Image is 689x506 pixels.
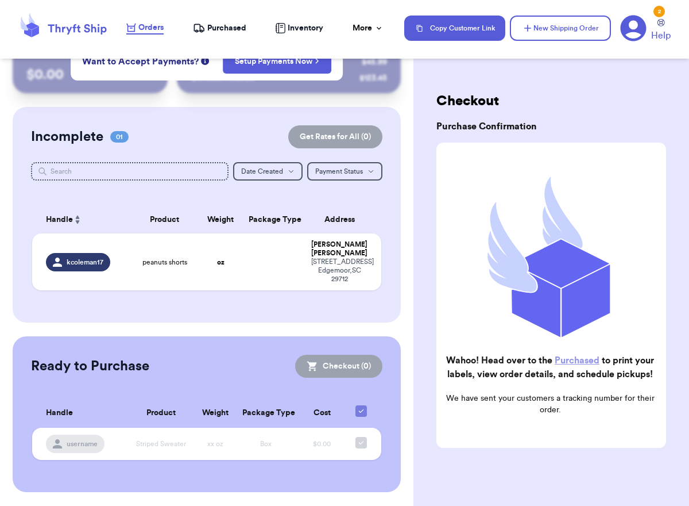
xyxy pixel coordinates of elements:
[359,72,387,84] div: $ 123.45
[311,240,367,258] div: [PERSON_NAME] [PERSON_NAME]
[436,92,666,110] h2: Checkout
[436,120,666,133] h3: Purchase Confirmation
[138,22,164,33] span: Orders
[510,16,611,41] button: New Shipping Order
[307,162,382,181] button: Payment Status
[67,258,103,267] span: kcoleman17
[288,125,382,148] button: Get Rates for All (0)
[315,168,363,175] span: Payment Status
[555,356,599,365] a: Purchased
[31,162,229,181] input: Search
[288,22,323,34] span: Inventory
[193,22,246,34] a: Purchased
[311,258,367,283] div: [STREET_ADDRESS] Edgemoor , SC 29712
[127,398,195,428] th: Product
[67,439,98,448] span: username
[195,398,235,428] th: Weight
[275,22,323,34] a: Inventory
[353,22,384,34] div: More
[26,66,154,84] p: $ 0.00
[260,440,272,447] span: Box
[46,214,73,226] span: Handle
[446,354,655,381] h2: Wahoo! Head over to the to print your labels, view order details, and schedule pickups!
[207,22,246,34] span: Purchased
[126,22,164,34] a: Orders
[620,15,647,41] a: 2
[31,357,149,375] h2: Ready to Purchase
[653,6,665,17] div: 2
[297,398,348,428] th: Cost
[446,393,655,416] p: We have sent your customers a tracking number for their order.
[73,213,82,227] button: Sort ascending
[362,56,387,68] div: $ 45.99
[217,259,224,266] strong: oz
[136,440,186,447] span: Striped Sweater
[223,49,331,74] button: Setup Payments Now
[130,206,200,233] th: Product
[110,131,129,143] span: 01
[313,440,331,447] span: $0.00
[304,206,381,233] th: Address
[142,258,187,267] span: peanuts shorts
[235,56,319,67] a: Setup Payments Now
[651,29,671,43] span: Help
[233,162,303,181] button: Date Created
[82,55,199,68] span: Want to Accept Payments?
[404,16,505,41] button: Copy Customer Link
[235,398,296,428] th: Package Type
[200,206,242,233] th: Weight
[31,128,103,146] h2: Incomplete
[651,19,671,43] a: Help
[241,168,283,175] span: Date Created
[242,206,305,233] th: Package Type
[46,407,73,419] span: Handle
[207,440,223,447] span: xx oz
[295,355,382,378] button: Checkout (0)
